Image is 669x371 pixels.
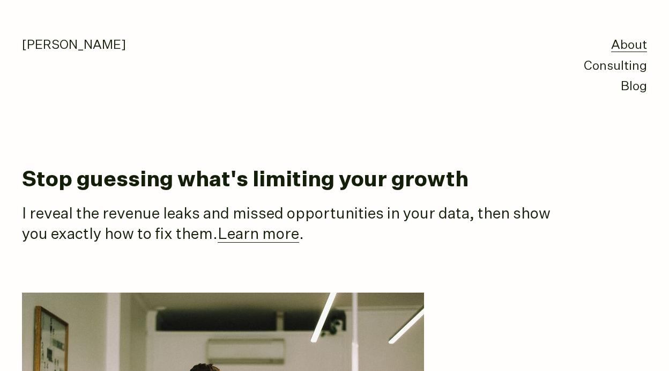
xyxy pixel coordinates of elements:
[584,35,647,98] nav: primary
[621,81,647,93] a: Blog
[22,169,647,192] h1: Stop guessing what's limiting your growth
[22,39,126,52] a: [PERSON_NAME]
[584,60,647,72] a: Consulting
[611,39,647,52] a: About
[22,204,558,245] p: I reveal the revenue leaks and missed opportunities in your data, then show you exactly how to fi...
[218,227,299,243] a: Learn more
